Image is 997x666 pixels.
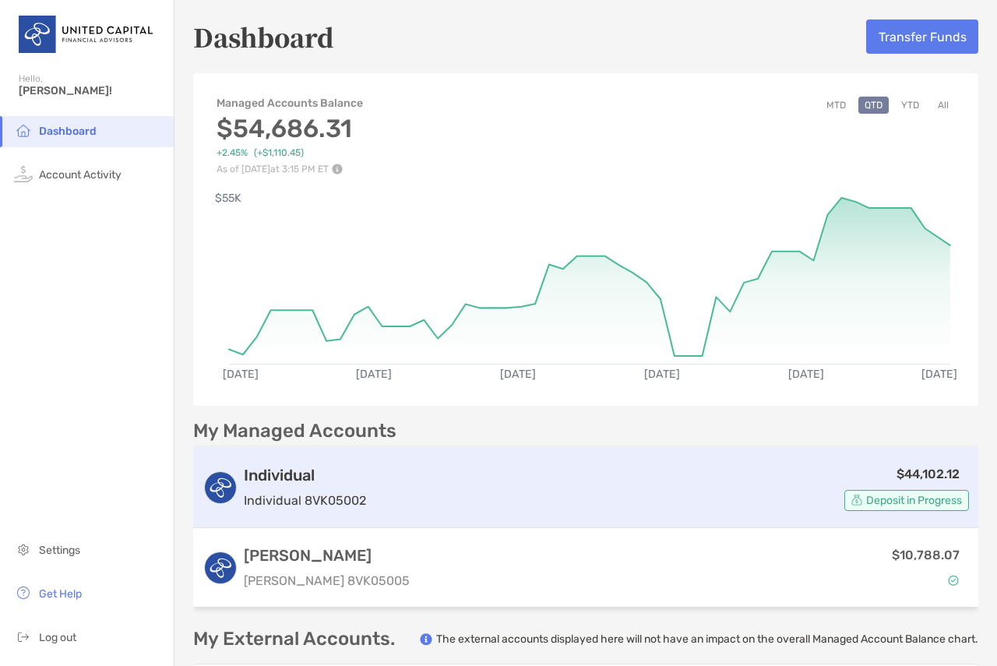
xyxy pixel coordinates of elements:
[645,368,681,382] text: [DATE]
[39,587,82,601] span: Get Help
[14,121,33,139] img: household icon
[217,97,365,110] h4: Managed Accounts Balance
[932,97,955,114] button: All
[14,540,33,559] img: settings icon
[851,495,862,506] img: Account Status icon
[244,466,366,485] h3: Individual
[254,147,304,159] span: ( +$1,110.45 )
[420,633,432,646] img: info
[436,632,978,647] p: The external accounts displayed here will not have an impact on the overall Managed Account Balan...
[217,164,365,174] p: As of [DATE] at 3:15 PM ET
[223,368,259,382] text: [DATE]
[356,368,392,382] text: [DATE]
[244,571,410,590] p: [PERSON_NAME] 8VK05005
[14,164,33,183] img: activity icon
[244,491,366,510] p: Individual 8VK05002
[19,84,164,97] span: [PERSON_NAME]!
[19,6,155,62] img: United Capital Logo
[820,97,852,114] button: MTD
[892,545,960,565] p: $10,788.07
[217,147,248,159] span: +2.45%
[14,583,33,602] img: get-help icon
[215,192,241,205] text: $55K
[193,421,396,441] p: My Managed Accounts
[500,368,536,382] text: [DATE]
[858,97,889,114] button: QTD
[866,19,978,54] button: Transfer Funds
[244,546,410,565] h3: [PERSON_NAME]
[39,168,122,181] span: Account Activity
[897,464,960,484] p: $44,102.12
[895,97,925,114] button: YTD
[39,544,80,557] span: Settings
[217,114,365,143] h3: $54,686.31
[193,629,395,649] p: My External Accounts.
[922,368,958,382] text: [DATE]
[39,125,97,138] span: Dashboard
[332,164,343,174] img: Performance Info
[948,575,959,586] img: Account Status icon
[205,472,236,503] img: logo account
[39,631,76,644] span: Log out
[205,552,236,583] img: logo account
[14,627,33,646] img: logout icon
[193,19,334,55] h5: Dashboard
[866,496,962,505] span: Deposit in Progress
[789,368,825,382] text: [DATE]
